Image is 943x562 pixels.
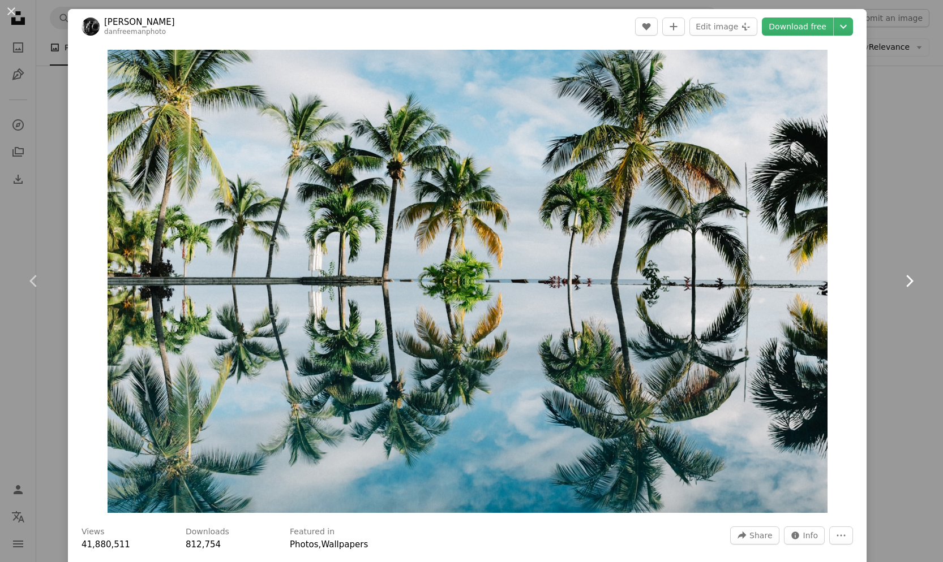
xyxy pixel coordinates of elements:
[784,526,825,544] button: Stats about this image
[319,539,322,550] span: ,
[875,227,943,335] a: Next
[749,527,772,544] span: Share
[104,16,175,28] a: [PERSON_NAME]
[104,28,166,36] a: danfreemanphoto
[82,18,100,36] img: Go to Dan Freeman's profile
[762,18,833,36] a: Download free
[803,527,818,544] span: Info
[834,18,853,36] button: Choose download size
[662,18,685,36] button: Add to Collection
[108,50,828,513] button: Zoom in on this image
[186,526,229,538] h3: Downloads
[82,526,105,538] h3: Views
[730,526,779,544] button: Share this image
[635,18,658,36] button: Like
[689,18,757,36] button: Edit image
[290,539,319,550] a: Photos
[290,526,335,538] h3: Featured in
[829,526,853,544] button: More Actions
[186,539,221,550] span: 812,754
[108,50,828,513] img: water reflection of coconut palm trees
[82,539,130,550] span: 41,880,511
[321,539,368,550] a: Wallpapers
